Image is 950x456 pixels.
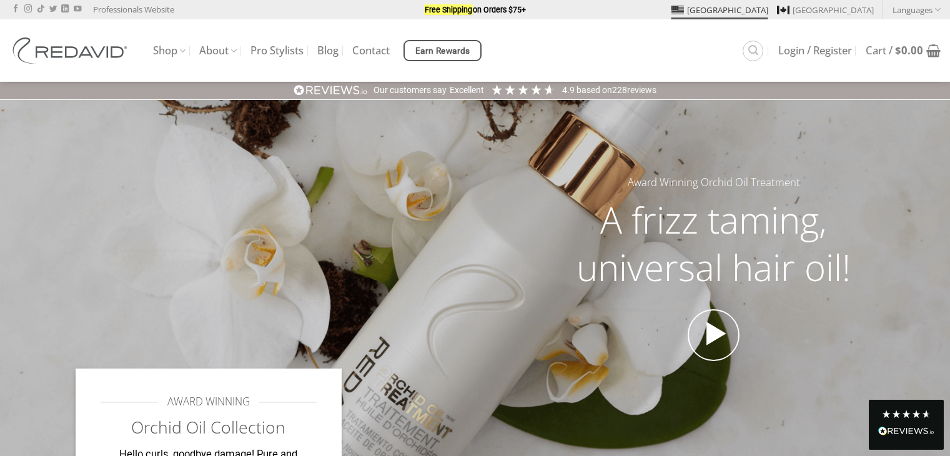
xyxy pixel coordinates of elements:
[878,424,934,440] div: Read All Reviews
[866,46,923,56] span: Cart /
[424,4,526,15] strong: on Orders $75+
[24,5,32,14] a: Follow on Instagram
[153,39,186,63] a: Shop
[490,83,556,96] div: 4.91 Stars
[743,41,763,61] a: Search
[895,43,923,57] bdi: 0.00
[553,196,875,290] h2: A frizz taming, universal hair oil!
[49,5,57,14] a: Follow on Twitter
[612,85,627,95] span: 228
[895,43,901,57] span: $
[878,427,934,435] img: REVIEWS.io
[101,417,317,439] h2: Orchid Oil Collection
[250,39,304,62] a: Pro Stylists
[374,84,447,97] div: Our customers say
[12,5,19,14] a: Follow on Facebook
[562,85,576,95] span: 4.9
[866,37,941,64] a: Cart / $0.00
[352,39,390,62] a: Contact
[9,37,134,64] img: REDAVID Salon Products | United States
[61,5,69,14] a: Follow on LinkedIn
[74,5,81,14] a: Follow on YouTube
[627,85,656,95] span: reviews
[576,85,612,95] span: Based on
[424,4,473,15] em: Free Shipping
[869,400,944,450] div: Read All Reviews
[317,39,339,62] a: Blog
[403,40,482,61] a: Earn Rewards
[37,5,44,14] a: Follow on TikTok
[893,1,941,19] a: Languages
[881,409,931,419] div: 4.8 Stars
[167,394,250,410] span: AWARD WINNING
[778,39,852,62] a: Login / Register
[450,84,484,97] div: Excellent
[553,174,875,191] h5: Award Winning Orchid Oil Treatment
[294,84,367,96] img: REVIEWS.io
[671,1,768,19] a: [GEOGRAPHIC_DATA]
[415,44,470,58] span: Earn Rewards
[777,1,874,19] a: [GEOGRAPHIC_DATA]
[778,46,852,56] span: Login / Register
[199,39,237,63] a: About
